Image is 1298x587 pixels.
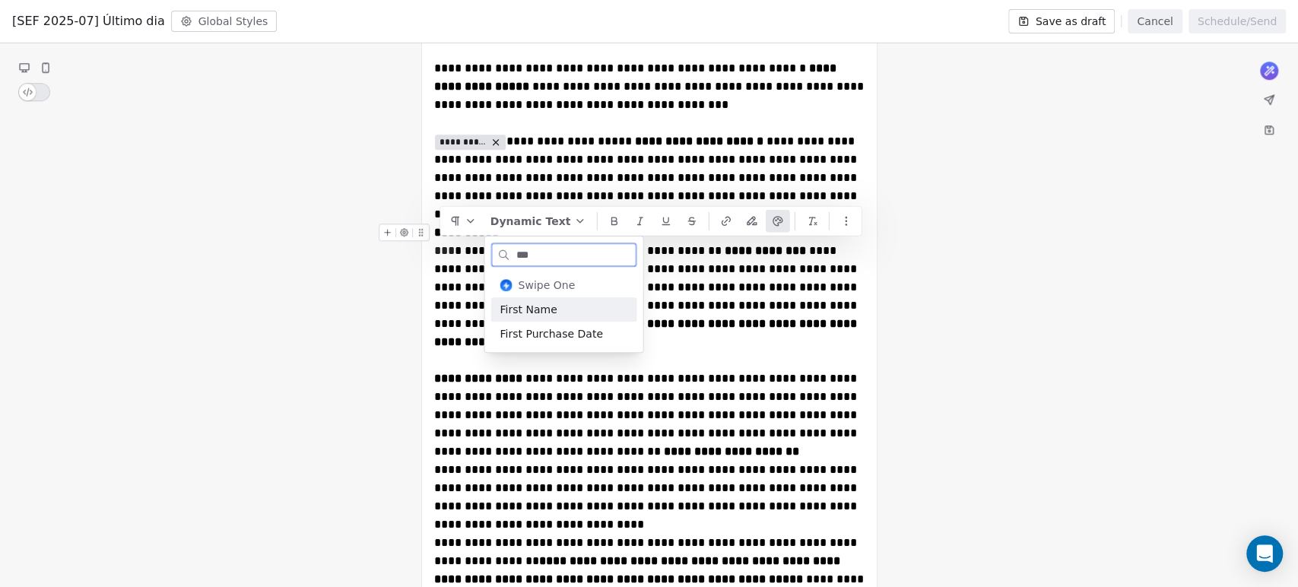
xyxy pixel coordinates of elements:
div: Open Intercom Messenger [1246,535,1283,572]
div: Swipe One [518,278,627,293]
button: Global Styles [171,11,278,32]
button: Dynamic Text [484,210,592,233]
div: First Name [490,297,636,322]
img: cropped-swipepages4x-32x32.png [500,279,512,291]
button: Save as draft [1008,9,1116,33]
span: [SEF 2025-07] Último dia [12,12,165,30]
div: Suggestions [490,273,636,346]
div: First Purchase Date [490,322,636,346]
button: Cancel [1128,9,1182,33]
button: Schedule/Send [1189,9,1286,33]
